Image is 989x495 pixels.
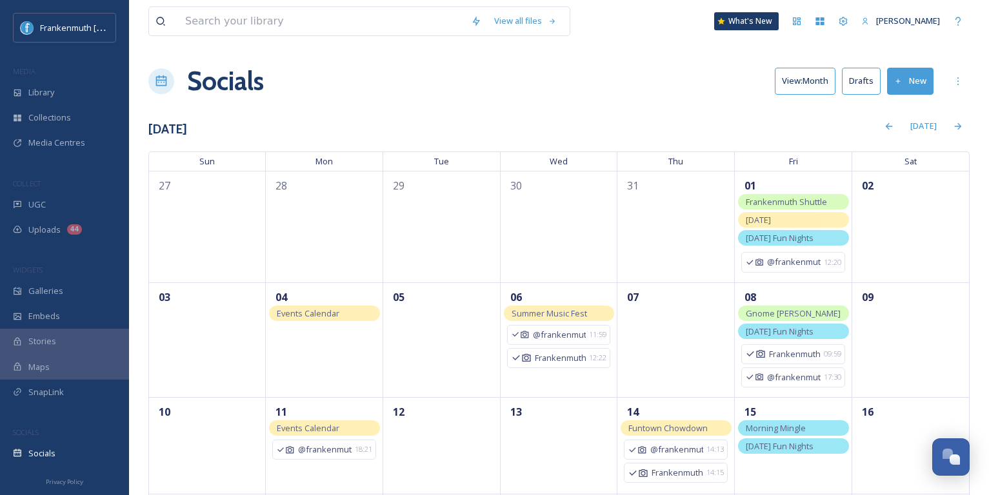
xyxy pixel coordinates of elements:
span: 12:20 [824,257,841,268]
span: Socials [28,447,55,460]
span: 16 [859,403,877,421]
span: @frankenmuth [650,443,704,456]
span: Events Calendar [277,307,339,319]
span: 12:22 [589,353,606,364]
span: Frankenmuth [652,467,703,479]
span: Wed [501,151,618,171]
span: [DATE] [746,214,771,226]
span: 06 [507,288,525,306]
span: Summer Music Fest [512,307,587,319]
h3: [DATE] [148,120,187,139]
span: [DATE] Fun Nights [746,232,814,244]
span: 31 [624,177,642,195]
span: Library [28,86,54,99]
span: Sun [148,151,266,171]
span: @frankenmuth [533,329,586,341]
div: [DATE] [904,113,943,139]
input: Search your library [179,7,465,35]
span: SnapLink [28,386,64,398]
span: 27 [155,177,174,195]
button: View:Month [775,68,835,94]
span: Gnome [PERSON_NAME] [746,307,841,319]
span: 14 [624,403,642,421]
span: Fri [735,151,852,171]
button: New [887,68,934,94]
span: 03 [155,288,174,306]
span: 14:13 [706,444,724,455]
span: Media Centres [28,137,85,149]
span: 09:59 [824,349,841,360]
span: [PERSON_NAME] [876,15,940,26]
span: Thu [617,151,735,171]
span: Events Calendar [277,422,339,434]
span: Uploads [28,224,61,236]
a: What's New [714,12,779,30]
span: 09 [859,288,877,306]
span: 05 [390,288,408,306]
span: 12 [390,403,408,421]
span: Galleries [28,285,63,297]
span: 11:59 [589,329,606,340]
span: Collections [28,112,71,124]
a: [PERSON_NAME] [855,8,946,34]
span: @frankenmuth [767,256,821,268]
span: 04 [272,288,290,306]
span: MEDIA [13,66,35,76]
span: Frankenmuth [769,348,821,360]
span: 08 [741,288,759,306]
span: 17:30 [824,372,841,383]
span: 01 [741,177,759,195]
span: WIDGETS [13,265,43,275]
span: Privacy Policy [46,478,83,486]
a: Privacy Policy [46,473,83,489]
span: Frankenmuth Shuttle Starts [746,196,827,223]
span: 29 [390,177,408,195]
span: SOCIALS [13,427,39,437]
span: Funtown Chowdown Fest [628,422,708,449]
button: Open Chat [932,438,970,476]
span: COLLECT [13,179,41,188]
span: Frankenmuth [535,352,586,364]
a: Socials [187,62,264,101]
button: Drafts [842,68,881,94]
span: Tue [383,151,501,171]
span: 13 [507,403,525,421]
a: View all files [488,8,563,34]
span: UGC [28,199,46,211]
span: Mon [266,151,383,171]
div: 44 [67,224,82,235]
span: 02 [859,177,877,195]
span: 30 [507,177,525,195]
span: [DATE] Fun Nights [746,440,814,452]
a: Drafts [842,68,887,94]
span: Morning Mingle [746,422,806,434]
span: [DATE] Fun Nights [746,325,814,337]
span: 18:21 [355,444,372,455]
span: 11 [272,403,290,421]
span: @frankenmuth [767,371,821,383]
span: Frankenmuth [US_STATE] [40,21,137,34]
span: Embeds [28,310,60,322]
img: Social%20Media%20PFP%202025.jpg [21,21,34,34]
span: Stories [28,335,56,347]
span: 07 [624,288,642,306]
span: 28 [272,177,290,195]
span: Sat [852,151,970,171]
span: 10 [155,403,174,421]
span: 15 [741,403,759,421]
span: Maps [28,361,50,373]
span: @frankenmuth [298,443,352,456]
span: 14:15 [706,467,724,478]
